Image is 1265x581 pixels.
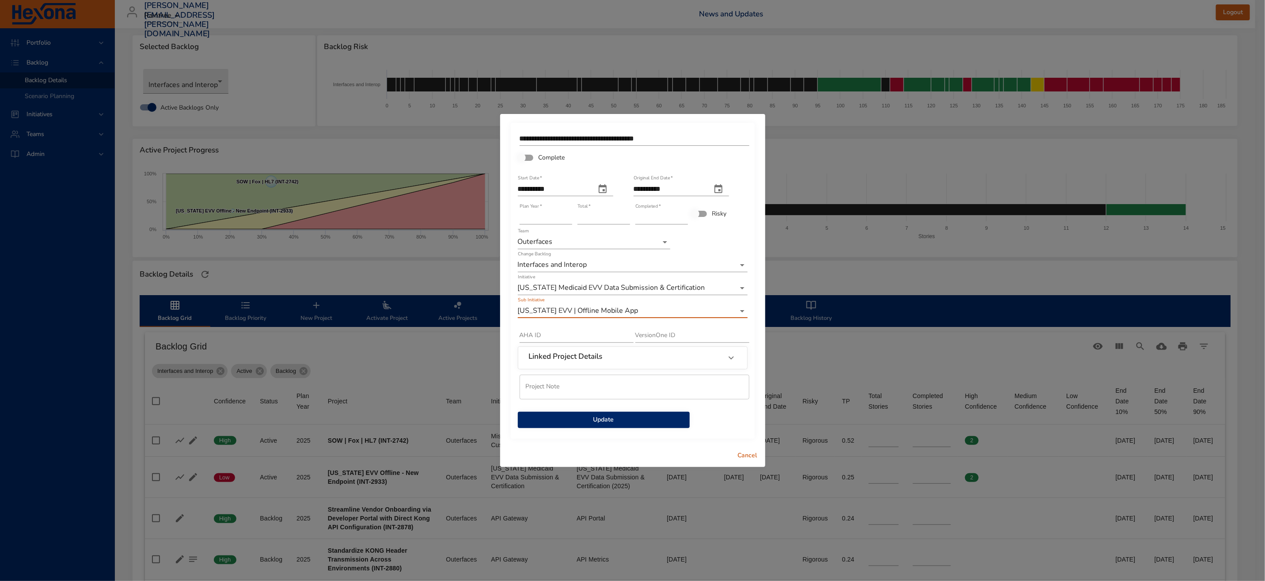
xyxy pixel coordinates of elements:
span: Complete [539,153,565,162]
button: Cancel [733,448,762,464]
div: Outerfaces [518,235,670,249]
div: [US_STATE] EVV | Offline Mobile App [518,304,748,318]
label: Change Backlog [518,251,551,256]
label: Plan Year [520,204,542,209]
span: Update [525,414,683,425]
button: start date [592,178,613,200]
label: Completed [635,204,661,209]
label: Start Date [518,175,542,180]
h6: Linked Project Details [529,352,603,361]
label: Initiative [518,274,535,279]
label: Total [577,204,591,209]
span: Cancel [737,450,758,461]
button: Update [518,412,690,428]
div: Interfaces and Interop [518,258,748,272]
div: Linked Project Details [518,347,747,369]
div: [US_STATE] Medicaid EVV Data Submission & Certification [518,281,748,295]
label: Team [518,228,529,233]
button: original end date [708,178,729,200]
label: Original End Date [634,175,673,180]
label: Sub Initiative [518,297,545,302]
span: Risky [712,209,727,218]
